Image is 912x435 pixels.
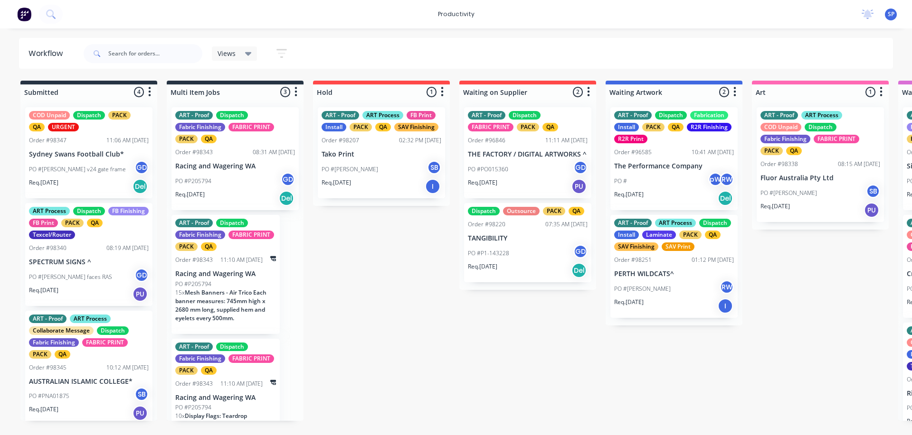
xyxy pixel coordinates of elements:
[17,7,31,21] img: Factory
[573,160,588,175] div: GD
[864,203,879,218] div: PU
[25,311,152,426] div: ART - ProofART ProcessCollaborate MessageDispatchFabric FinishingFABRIC PRINTPACKQAOrder #9834510...
[464,203,591,282] div: DispatchOutsourcePACKQAOrder #9822007:35 AM [DATE]TANGIBILITYPO #P1-143228GDReq.[DATE]Del
[655,111,687,120] div: Dispatch
[216,219,248,227] div: Dispatch
[786,147,802,155] div: QA
[569,207,584,215] div: QA
[29,111,70,120] div: COD Unpaid
[29,231,75,239] div: Texcel/Router
[718,298,733,314] div: I
[425,179,440,194] div: I
[175,403,211,412] p: PO #P205794
[106,363,149,372] div: 10:12 AM [DATE]
[362,111,403,120] div: ART Process
[433,7,479,21] div: productivity
[29,165,126,174] p: PO #[PERSON_NAME] v24 gate frame
[468,234,588,242] p: TANGIBILITY
[29,219,58,227] div: FB Print
[614,256,652,264] div: Order #98251
[407,111,436,120] div: FB Print
[201,366,217,375] div: QA
[350,123,372,131] div: PACK
[29,392,69,400] p: PO #PNA01875
[87,219,103,227] div: QA
[322,150,441,158] p: Tako Print
[175,366,198,375] div: PACK
[175,280,211,288] p: PO #P205794
[171,215,280,334] div: ART - ProofDispatchFabric FinishingFABRIC PRINTPACKQAOrder #9834311:10 AM [DATE]Racing and Wageri...
[175,354,225,363] div: Fabric Finishing
[29,350,51,359] div: PACK
[720,172,734,186] div: RW
[175,190,205,199] p: Req. [DATE]
[106,136,149,145] div: 11:06 AM [DATE]
[468,249,509,258] p: PO #P1-143228
[614,177,627,185] p: PO #
[720,280,734,294] div: RW
[82,338,128,347] div: FABRIC PRINT
[133,287,148,302] div: PU
[228,354,274,363] div: FABRIC PRINT
[760,147,783,155] div: PACK
[175,111,213,120] div: ART - Proof
[757,107,884,222] div: ART - ProofART ProcessCOD UnpaidDispatchFabric FinishingFABRIC PRINTPACKQAOrder #9833808:15 AM [D...
[48,123,79,131] div: URGENT
[318,107,445,198] div: ART - ProofART ProcessFB PrintInstallPACKQASAV FinishingOrder #9820702:32 PM [DATE]Tako PrintPO #...
[108,111,131,120] div: PACK
[468,220,505,229] div: Order #98220
[29,136,66,145] div: Order #98347
[29,286,58,295] p: Req. [DATE]
[175,242,198,251] div: PACK
[614,190,644,199] p: Req. [DATE]
[175,379,213,388] div: Order #98343
[642,123,665,131] div: PACK
[25,107,152,198] div: COD UnpaidDispatchPACKQAURGENTOrder #9834711:06 AM [DATE]Sydney Swans Football Club*PO #[PERSON_N...
[73,207,105,215] div: Dispatch
[517,123,539,131] div: PACK
[97,326,129,335] div: Dispatch
[29,378,149,386] p: AUSTRALIAN ISLAMIC COLLEGE*
[468,111,505,120] div: ART - Proof
[218,48,236,58] span: Views
[134,387,149,401] div: SB
[29,244,66,252] div: Order #98340
[718,191,733,206] div: Del
[545,220,588,229] div: 07:35 AM [DATE]
[133,179,148,194] div: Del
[614,285,671,293] p: PO #[PERSON_NAME]
[464,107,591,198] div: ART - ProofDispatchFABRIC PRINTPACKQAOrder #9684611:11 AM [DATE]THE FACTORY / DIGITAL ARTWORKS ^P...
[175,394,276,402] p: Racing and Wagering WA
[399,136,441,145] div: 02:32 PM [DATE]
[253,148,295,157] div: 08:31 AM [DATE]
[801,111,842,120] div: ART Process
[29,207,70,215] div: ART Process
[888,10,894,19] span: SP
[322,123,346,131] div: Install
[175,231,225,239] div: Fabric Finishing
[61,219,84,227] div: PACK
[468,136,505,145] div: Order #96846
[690,111,728,120] div: Fabrication
[175,135,198,143] div: PACK
[571,263,587,278] div: Del
[760,111,798,120] div: ART - Proof
[322,136,359,145] div: Order #98207
[322,111,359,120] div: ART - Proof
[228,231,274,239] div: FABRIC PRINT
[175,288,185,296] span: 15 x
[503,207,540,215] div: Outsource
[108,44,202,63] input: Search for orders...
[573,244,588,259] div: GD
[216,342,248,351] div: Dispatch
[29,315,66,323] div: ART - Proof
[760,202,790,211] p: Req. [DATE]
[228,123,274,131] div: FABRIC PRINT
[70,315,111,323] div: ART Process
[175,162,295,170] p: Racing and Wagering WA
[175,177,211,185] p: PO #P205794
[679,231,702,239] div: PACK
[838,160,880,168] div: 08:15 AM [DATE]
[545,136,588,145] div: 11:11 AM [DATE]
[375,123,391,131] div: QA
